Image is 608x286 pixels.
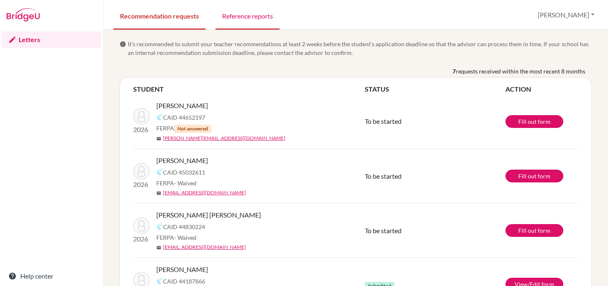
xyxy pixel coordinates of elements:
[133,125,150,135] p: 2026
[156,233,196,242] span: FERPA
[163,189,246,196] a: [EMAIL_ADDRESS][DOMAIN_NAME]
[365,117,402,125] span: To be started
[156,136,161,141] span: mail
[133,84,365,94] th: STUDENT
[163,168,205,177] span: CAID 45032611
[505,170,563,182] a: Fill out form
[156,245,161,250] span: mail
[365,227,402,234] span: To be started
[133,108,150,125] img: Fukuhara, Daniel
[133,163,150,180] img: Curry, Owen
[156,101,208,111] span: [PERSON_NAME]
[120,41,126,47] span: info
[163,135,285,142] a: [PERSON_NAME][EMAIL_ADDRESS][DOMAIN_NAME]
[365,84,505,94] th: STATUS
[133,234,150,244] p: 2026
[156,169,163,175] img: Common App logo
[156,210,261,220] span: [PERSON_NAME] [PERSON_NAME]
[113,1,206,30] a: Recommendation requests
[128,40,592,57] span: It’s recommended to submit your teacher recommendations at least 2 weeks before the student’s app...
[2,268,101,284] a: Help center
[156,265,208,274] span: [PERSON_NAME]
[505,115,563,128] a: Fill out form
[133,217,150,234] img: Rivera Calix, Daniel
[534,7,598,23] button: [PERSON_NAME]
[163,243,246,251] a: [EMAIL_ADDRESS][DOMAIN_NAME]
[505,224,563,237] a: Fill out form
[133,180,150,189] p: 2026
[163,222,205,231] span: CAID 44830224
[456,67,585,76] span: requests received within the most recent 8 months
[215,1,280,30] a: Reference reports
[174,125,211,133] span: Not answered
[156,156,208,165] span: [PERSON_NAME]
[156,179,196,187] span: FERPA
[2,31,101,48] a: Letters
[156,278,163,284] img: Common App logo
[365,172,402,180] span: To be started
[156,124,211,133] span: FERPA
[156,191,161,196] span: mail
[7,8,40,21] img: Bridge-U
[452,67,456,76] b: 7
[505,84,578,94] th: ACTION
[163,277,205,286] span: CAID 44187866
[163,113,205,122] span: CAID 44652197
[156,114,163,121] img: Common App logo
[174,180,196,187] span: - Waived
[174,234,196,241] span: - Waived
[156,223,163,230] img: Common App logo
